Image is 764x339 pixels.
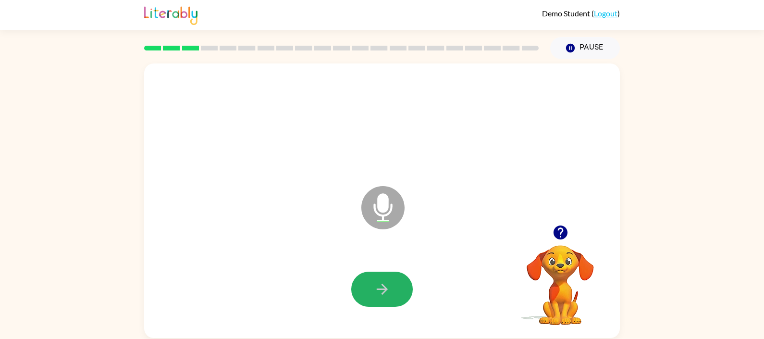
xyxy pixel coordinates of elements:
[550,37,620,59] button: Pause
[594,9,617,18] a: Logout
[542,9,620,18] div: ( )
[144,4,197,25] img: Literably
[542,9,591,18] span: Demo Student
[512,230,608,326] video: Your browser must support playing .mp4 files to use Literably. Please try using another browser.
